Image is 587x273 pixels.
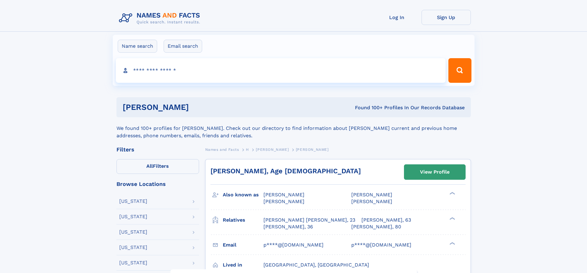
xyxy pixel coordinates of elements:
[116,181,199,187] div: Browse Locations
[205,146,239,153] a: Names and Facts
[263,217,355,223] a: [PERSON_NAME] [PERSON_NAME], 23
[351,223,401,230] a: [PERSON_NAME], 80
[272,104,465,111] div: Found 100+ Profiles In Our Records Database
[351,199,392,204] span: [PERSON_NAME]
[223,215,263,225] h3: Relatives
[263,199,304,204] span: [PERSON_NAME]
[223,260,263,270] h3: Lived in
[123,103,272,111] h1: [PERSON_NAME]
[116,58,446,83] input: search input
[246,146,249,153] a: H
[263,262,369,268] span: [GEOGRAPHIC_DATA], [GEOGRAPHIC_DATA]
[116,10,205,26] img: Logo Names and Facts
[420,165,450,179] div: View Profile
[119,214,147,219] div: [US_STATE]
[116,117,471,139] div: We found 100+ profiles for [PERSON_NAME]. Check out our directory to find information about [PERS...
[448,216,455,220] div: ❯
[448,241,455,245] div: ❯
[146,163,153,169] span: All
[372,10,422,25] a: Log In
[256,147,289,152] span: [PERSON_NAME]
[263,223,313,230] a: [PERSON_NAME], 36
[116,147,199,152] div: Filters
[256,146,289,153] a: [PERSON_NAME]
[448,58,471,83] button: Search Button
[118,40,157,53] label: Name search
[351,192,392,198] span: [PERSON_NAME]
[210,167,361,175] a: [PERSON_NAME], Age [DEMOGRAPHIC_DATA]
[116,159,199,174] label: Filters
[119,230,147,235] div: [US_STATE]
[263,192,304,198] span: [PERSON_NAME]
[119,260,147,265] div: [US_STATE]
[448,191,455,195] div: ❯
[223,190,263,200] h3: Also known as
[246,147,249,152] span: H
[422,10,471,25] a: Sign Up
[164,40,202,53] label: Email search
[296,147,329,152] span: [PERSON_NAME]
[361,217,411,223] a: [PERSON_NAME], 63
[223,240,263,250] h3: Email
[119,245,147,250] div: [US_STATE]
[404,165,465,179] a: View Profile
[119,199,147,204] div: [US_STATE]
